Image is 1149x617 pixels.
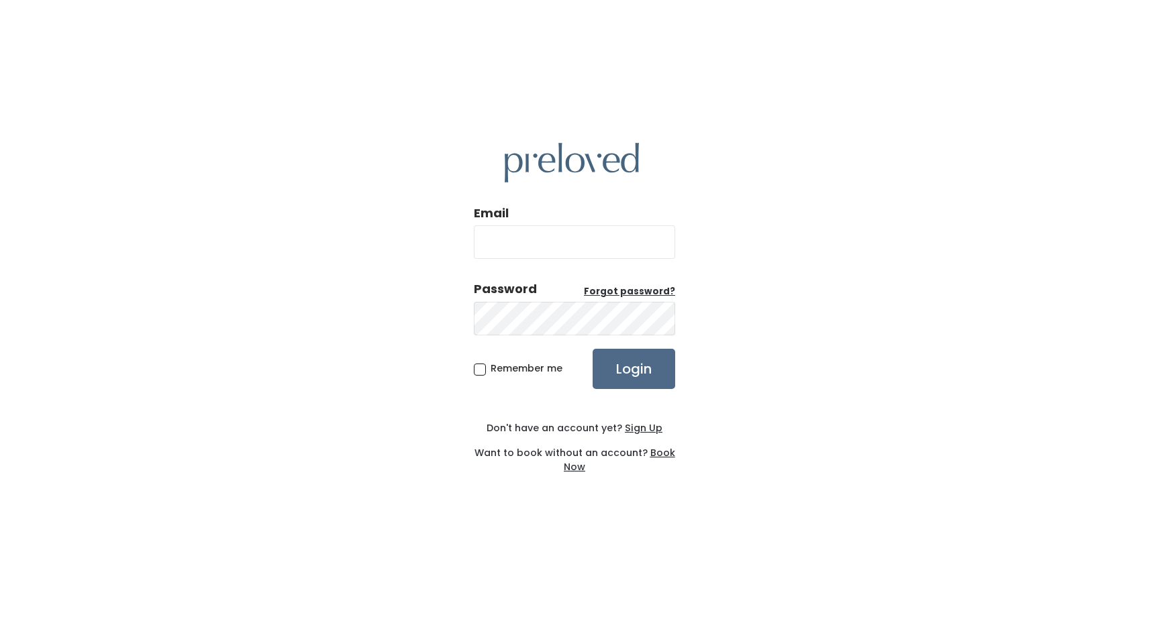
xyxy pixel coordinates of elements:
[622,421,662,435] a: Sign Up
[474,280,537,298] div: Password
[593,349,675,389] input: Login
[564,446,675,473] a: Book Now
[474,421,675,435] div: Don't have an account yet?
[584,285,675,298] u: Forgot password?
[491,361,562,375] span: Remember me
[584,285,675,298] a: Forgot password?
[505,143,639,182] img: preloved logo
[625,421,662,435] u: Sign Up
[474,205,509,222] label: Email
[474,435,675,474] div: Want to book without an account?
